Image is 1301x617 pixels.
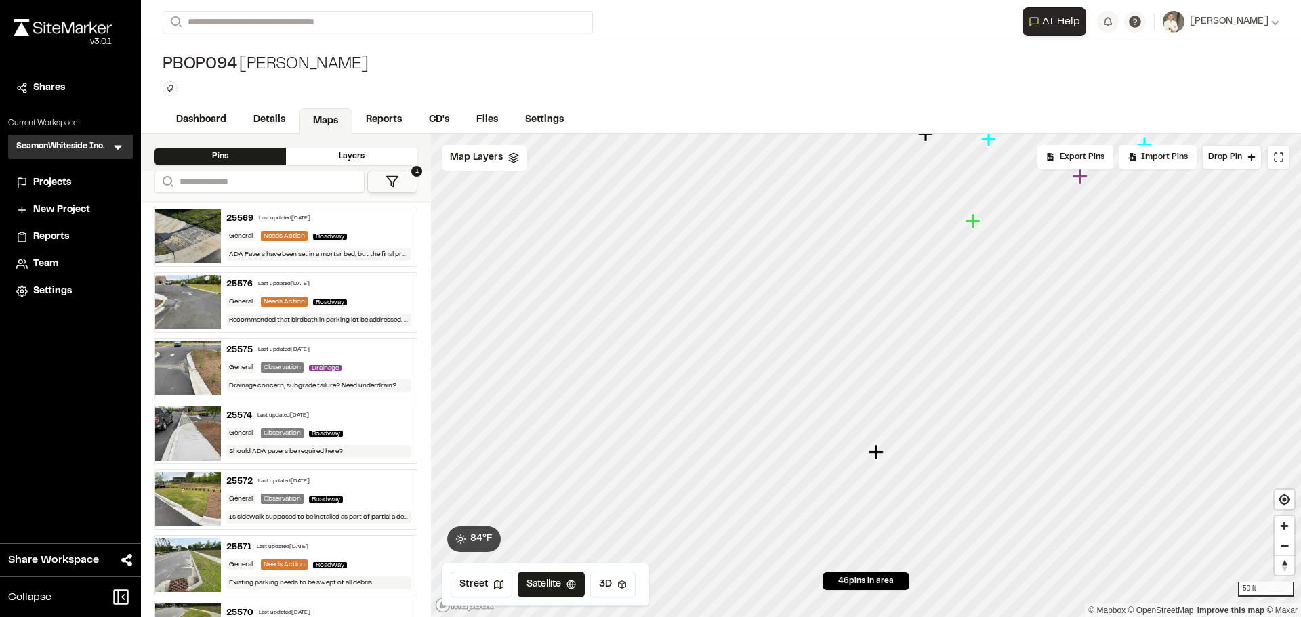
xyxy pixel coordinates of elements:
[261,362,304,373] div: Observation
[470,532,493,547] span: 84 ° F
[154,148,286,165] div: Pins
[981,131,999,148] div: Map marker
[259,215,310,223] div: Last updated [DATE]
[415,107,463,133] a: CD's
[33,81,65,95] span: Shares
[155,406,221,461] img: file
[226,248,412,261] div: ADA Pavers have been set in a mortar bed, but the final product is sloppy.
[226,475,253,488] div: 25572
[226,410,252,422] div: 25574
[163,54,369,76] div: [PERSON_NAME]
[1275,516,1294,536] button: Zoom in
[313,234,347,240] span: Roadway
[226,314,412,326] div: Recommended that birdbath in parking lot be addressed. Area should drain across the drive aisle i...
[16,230,125,244] a: Reports
[918,125,936,143] div: Map marker
[966,213,983,230] div: Map marker
[226,213,253,225] div: 25569
[838,575,894,587] span: 46 pins in area
[258,346,310,354] div: Last updated [DATE]
[154,171,179,193] button: Search
[14,36,112,48] div: Oh geez...please don't...
[1163,11,1279,33] button: [PERSON_NAME]
[261,494,304,504] div: Observation
[286,148,417,165] div: Layers
[313,299,347,305] span: Roadway
[1128,605,1194,615] a: OpenStreetMap
[16,140,105,154] h3: SeamonWhiteside Inc.
[590,572,636,597] button: 3D
[309,496,343,503] span: Roadway
[8,117,133,129] p: Current Workspace
[226,231,255,241] div: General
[226,428,255,438] div: General
[16,203,125,217] a: New Project
[1073,168,1090,186] div: Map marker
[451,572,512,597] button: Street
[163,11,187,33] button: Search
[313,562,347,568] span: Roadway
[8,552,99,568] span: Share Workspace
[155,275,221,329] img: file
[431,134,1301,617] canvas: Map
[226,559,255,570] div: General
[1275,536,1294,555] button: Zoom out
[1202,145,1262,169] button: Drop Pin
[1238,582,1294,597] div: 50 ft
[1088,605,1126,615] a: Mapbox
[1163,11,1184,33] img: User
[1197,605,1264,615] a: Map feedback
[1119,145,1197,169] div: Import Pins into your project
[226,379,412,392] div: Drainage concern, subgrade failure? Need underdrain?
[226,362,255,373] div: General
[33,257,58,272] span: Team
[1190,14,1268,29] span: [PERSON_NAME]
[1275,536,1294,555] span: Zoom out
[155,472,221,526] img: file
[226,297,255,307] div: General
[1037,145,1113,169] div: No pins available to export
[1023,7,1092,36] div: Open AI Assistant
[447,526,501,552] button: 84°F
[14,19,112,36] img: rebrand.png
[163,54,236,76] span: PBOP094
[258,280,310,289] div: Last updated [DATE]
[8,589,51,605] span: Collapse
[352,107,415,133] a: Reports
[367,171,417,193] button: 1
[16,81,125,95] a: Shares
[226,278,253,291] div: 25576
[16,284,125,299] a: Settings
[155,209,221,263] img: file
[226,445,412,458] div: Should ADA pavers be required here?
[226,511,412,524] div: Is sidewalk supposed to be installed as part of partial a development?
[1275,555,1294,575] button: Reset bearing to north
[33,230,69,244] span: Reports
[33,203,90,217] span: New Project
[869,444,886,461] div: Map marker
[411,166,422,177] span: 1
[1141,151,1188,163] span: Import Pins
[258,477,310,486] div: Last updated [DATE]
[240,107,299,133] a: Details
[226,576,412,589] div: Existing parking needs to be swept of all debris.
[16,175,125,190] a: Projects
[261,231,308,241] div: Needs Action
[259,609,310,617] div: Last updated [DATE]
[309,365,342,371] span: Drainage
[299,108,352,134] a: Maps
[1023,7,1086,36] button: Open AI Assistant
[16,257,125,272] a: Team
[261,559,308,570] div: Needs Action
[261,428,304,438] div: Observation
[1275,490,1294,509] span: Find my location
[518,572,585,597] button: Satellite
[1042,14,1080,30] span: AI Help
[1137,136,1155,154] div: Map marker
[33,175,71,190] span: Projects
[33,284,72,299] span: Settings
[309,431,343,437] span: Roadway
[163,81,178,96] button: Edit Tags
